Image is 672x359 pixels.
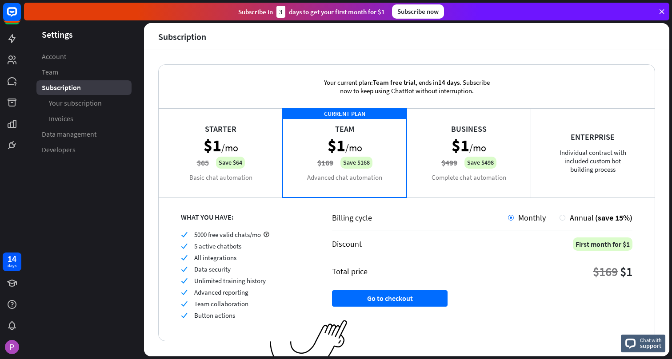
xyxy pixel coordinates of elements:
[42,145,76,154] span: Developers
[311,65,502,108] div: Your current plan: , ends in . Subscribe now to keep using ChatBot without interruption.
[36,127,132,142] a: Data management
[36,142,132,157] a: Developers
[36,65,132,79] a: Team
[332,266,368,276] div: Total price
[438,78,460,87] span: 14 days
[36,96,132,110] a: Your subscription
[181,266,188,272] i: check
[518,213,546,223] span: Monthly
[593,264,618,280] div: $169
[570,213,594,223] span: Annual
[194,288,248,296] span: Advanced reporting
[332,290,448,307] button: Go to checkout
[640,336,662,344] span: Chat with
[181,312,188,319] i: check
[194,276,266,285] span: Unlimited training history
[640,342,662,350] span: support
[36,111,132,126] a: Invoices
[392,4,444,19] div: Subscribe now
[181,254,188,261] i: check
[181,243,188,249] i: check
[42,83,81,92] span: Subscription
[181,213,310,221] div: WHAT YOU HAVE:
[181,277,188,284] i: check
[42,130,96,139] span: Data management
[194,253,236,262] span: All integrations
[194,311,235,320] span: Button actions
[3,252,21,271] a: 14 days
[276,6,285,18] div: 3
[36,49,132,64] a: Account
[49,99,102,108] span: Your subscription
[181,231,188,238] i: check
[194,265,231,273] span: Data security
[7,4,34,30] button: Open LiveChat chat widget
[332,239,362,249] div: Discount
[238,6,385,18] div: Subscribe in days to get your first month for $1
[332,213,508,223] div: Billing cycle
[8,255,16,263] div: 14
[373,78,416,87] span: Team free trial
[181,300,188,307] i: check
[194,242,241,250] span: 5 active chatbots
[8,263,16,269] div: days
[573,237,632,251] div: First month for $1
[181,289,188,296] i: check
[194,230,261,239] span: 5000 free valid chats/mo
[24,28,144,40] header: Settings
[194,300,248,308] span: Team collaboration
[595,213,632,223] span: (save 15%)
[158,32,206,42] div: Subscription
[42,52,66,61] span: Account
[49,114,73,123] span: Invoices
[620,264,632,280] div: $1
[42,67,58,77] span: Team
